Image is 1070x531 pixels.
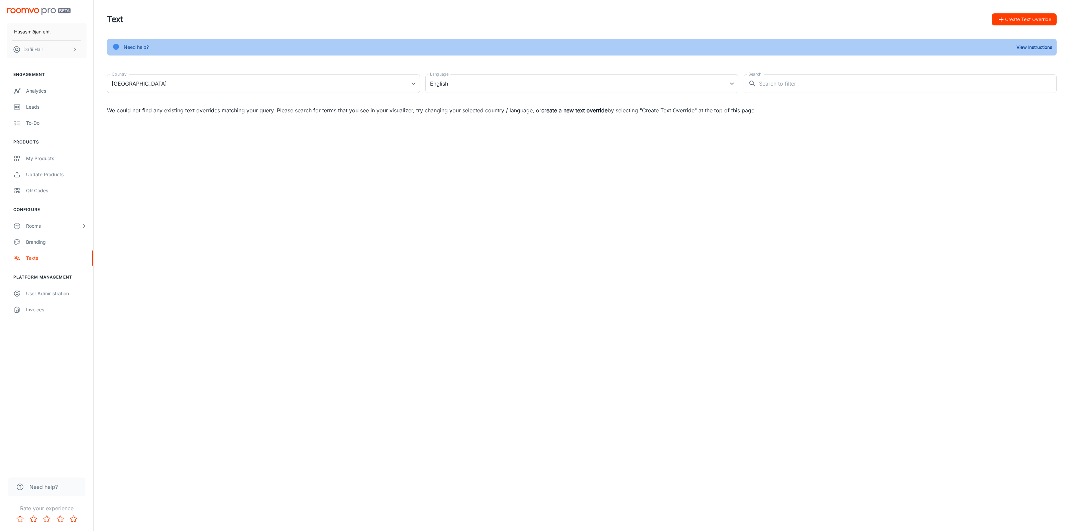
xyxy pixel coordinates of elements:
[425,74,738,93] div: English
[14,28,51,35] p: Húsasmiðjan ehf.
[107,74,420,93] div: [GEOGRAPHIC_DATA]
[107,13,123,25] h1: Text
[1015,42,1054,52] button: View Instructions
[992,13,1057,25] button: Create Text Override
[23,46,42,53] p: Daði Hall
[7,23,87,40] button: Húsasmiðjan ehf.
[748,71,761,77] label: Search
[26,103,87,111] div: Leads
[541,107,608,114] strong: create a new text override
[7,41,87,58] button: Daði Hall
[124,41,149,54] div: Need help?
[26,119,87,127] div: To-do
[7,8,71,15] img: Roomvo PRO Beta
[26,87,87,95] div: Analytics
[107,106,1057,114] p: We could not find any existing text overrides matching your query. Please search for terms that y...
[430,71,449,77] label: Language
[759,74,1057,93] input: Search to filter
[112,71,127,77] label: Country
